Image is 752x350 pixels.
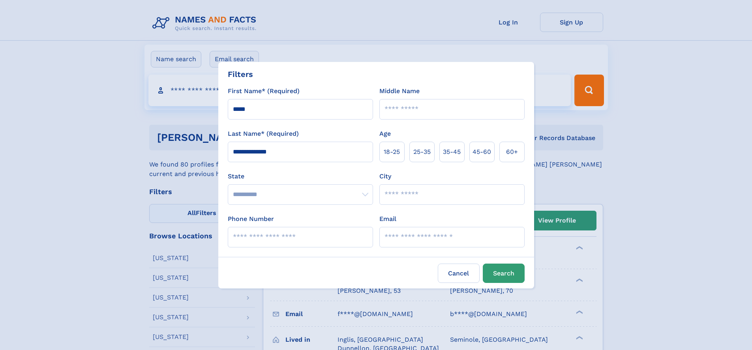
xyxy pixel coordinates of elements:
[384,147,400,157] span: 18‑25
[473,147,491,157] span: 45‑60
[443,147,461,157] span: 35‑45
[506,147,518,157] span: 60+
[228,86,300,96] label: First Name* (Required)
[379,86,420,96] label: Middle Name
[228,68,253,80] div: Filters
[483,264,525,283] button: Search
[228,129,299,139] label: Last Name* (Required)
[379,172,391,181] label: City
[228,214,274,224] label: Phone Number
[379,214,396,224] label: Email
[379,129,391,139] label: Age
[228,172,373,181] label: State
[413,147,431,157] span: 25‑35
[438,264,480,283] label: Cancel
